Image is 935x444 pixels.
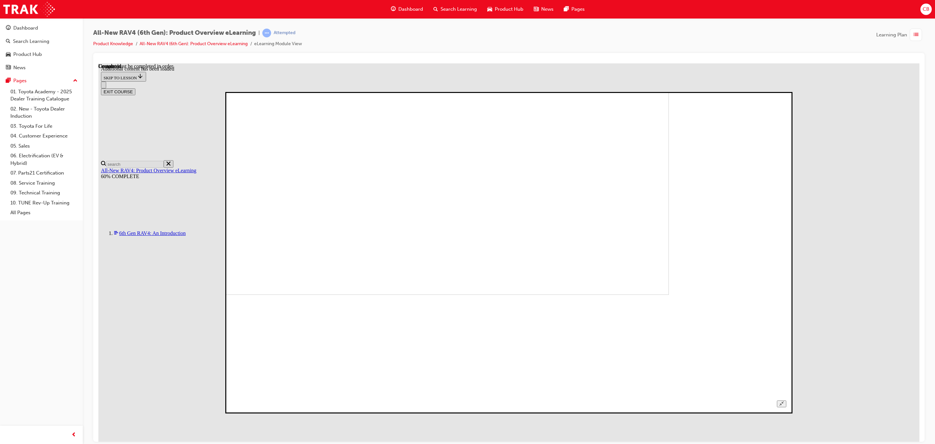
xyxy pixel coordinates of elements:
span: up-icon [73,77,78,85]
a: 01. Toyota Academy - 2025 Dealer Training Catalogue [8,87,80,104]
span: news-icon [6,65,11,71]
a: 08. Service Training [8,178,80,188]
a: 10. TUNE Rev-Up Training [8,198,80,208]
button: Pages [3,75,80,87]
span: news-icon [534,5,539,13]
span: car-icon [6,52,11,58]
span: pages-icon [6,78,11,84]
a: 05. Sales [8,141,80,151]
a: 09. Technical Training [8,188,80,198]
a: 04. Customer Experience [8,131,80,141]
a: guage-iconDashboard [386,3,428,16]
div: Attempted [274,30,295,36]
span: list-icon [914,31,918,39]
a: Search Learning [3,35,80,47]
a: All Pages [8,208,80,218]
a: 06. Electrification (EV & Hybrid) [8,151,80,168]
span: Search Learning [441,6,477,13]
a: 03. Toyota For Life [8,121,80,131]
a: All-New RAV4 (6th Gen): Product Overview eLearning [140,41,248,46]
a: search-iconSearch Learning [428,3,482,16]
div: Search Learning [13,38,49,45]
a: News [3,62,80,74]
span: car-icon [487,5,492,13]
a: car-iconProduct Hub [482,3,529,16]
span: pages-icon [564,5,569,13]
div: Pages [13,77,27,85]
span: | [258,29,260,37]
span: prev-icon [71,431,76,439]
button: DashboardSearch LearningProduct HubNews [3,21,80,75]
a: Product Hub [3,48,80,60]
span: search-icon [433,5,438,13]
span: guage-icon [391,5,396,13]
a: news-iconNews [529,3,559,16]
img: Trak [3,2,55,17]
span: Dashboard [398,6,423,13]
span: guage-icon [6,25,11,31]
div: News [13,64,26,72]
button: Unzoom image [679,337,688,344]
span: Learning Plan [876,31,907,39]
div: Product Hub [13,51,42,58]
li: eLearning Module View [254,40,302,48]
a: 07. Parts21 Certification [8,168,80,178]
span: News [541,6,554,13]
span: CB [923,6,929,13]
a: Product Knowledge [93,41,133,46]
button: CB [920,4,932,15]
div: Dashboard [13,24,38,32]
a: Dashboard [3,22,80,34]
a: 02. New - Toyota Dealer Induction [8,104,80,121]
span: search-icon [6,39,10,45]
span: Pages [571,6,585,13]
span: learningRecordVerb_ATTEMPT-icon [262,29,271,37]
span: Product Hub [495,6,523,13]
a: pages-iconPages [559,3,590,16]
span: All-New RAV4 (6th Gen): Product Overview eLearning [93,29,256,37]
button: Learning Plan [876,29,925,41]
